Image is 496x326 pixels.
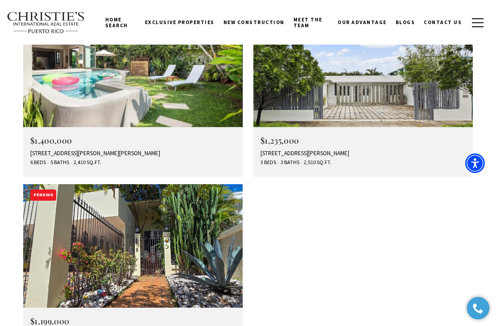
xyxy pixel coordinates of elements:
[30,190,56,201] div: Pending
[253,4,473,175] a: For Sale $1,235,000 [STREET_ADDRESS][PERSON_NAME] 3 Beds 3 Baths 2,510 Sq.Ft.
[30,150,236,157] div: [STREET_ADDRESS][PERSON_NAME][PERSON_NAME]
[219,11,289,33] a: New Construction
[465,153,485,173] div: Accessibility Menu
[23,4,243,175] a: For Sale $1,400,000 [STREET_ADDRESS][PERSON_NAME][PERSON_NAME] 6 Beds 5 Baths 2,410 Sq.Ft.
[48,159,69,166] span: 5 Baths
[289,8,333,37] a: Meet the Team
[260,150,466,157] div: [STREET_ADDRESS][PERSON_NAME]
[260,135,299,146] span: $1,235,000
[333,11,391,33] a: Our Advantage
[338,19,387,25] span: Our Advantage
[101,8,141,37] a: Home Search
[424,19,462,25] span: Contact Us
[71,159,101,166] span: 2,410 Sq.Ft.
[260,159,276,166] span: 3 Beds
[141,11,219,33] a: Exclusive Properties
[7,12,85,33] img: Christie's International Real Estate text transparent background
[30,159,46,166] span: 6 Beds
[396,19,415,25] span: Blogs
[23,184,243,308] img: Pending
[391,11,420,33] a: Blogs
[466,10,489,36] button: button
[278,159,299,166] span: 3 Baths
[302,159,331,166] span: 2,510 Sq.Ft.
[145,19,215,25] span: Exclusive Properties
[223,19,285,25] span: New Construction
[30,135,72,146] span: $1,400,000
